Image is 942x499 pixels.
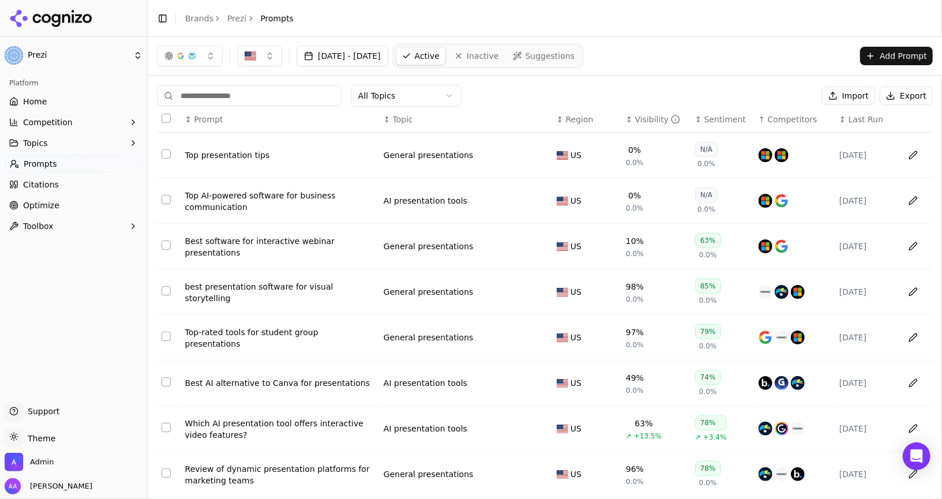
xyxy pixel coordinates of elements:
[384,423,467,434] a: AI presentation tools
[384,149,474,161] a: General presentations
[699,342,717,351] span: 0.0%
[904,237,922,256] button: Edit in sheet
[695,461,721,476] div: 78%
[571,423,581,434] span: US
[384,332,474,343] a: General presentations
[28,50,129,61] span: Prezi
[557,114,617,125] div: ↕Region
[775,194,789,208] img: google
[759,239,772,253] img: microsoft
[185,463,374,486] div: Review of dynamic presentation platforms for marketing teams
[185,327,374,350] div: Top-rated tools for student group presentations
[775,148,789,162] img: powerpoint
[791,467,805,481] img: beautiful.ai
[904,465,922,483] button: Edit in sheet
[261,13,294,24] span: Prompts
[860,47,933,65] button: Add Prompt
[626,327,644,338] div: 97%
[5,134,142,152] button: Topics
[904,146,922,164] button: Edit in sheet
[791,331,805,344] img: microsoft
[23,220,54,232] span: Toolbox
[759,148,772,162] img: microsoft
[695,433,701,442] span: ↗
[839,114,894,125] div: ↕Last Run
[775,285,789,299] img: visme
[384,195,467,207] div: AI presentation tools
[695,324,721,339] div: 79%
[822,87,875,105] button: Import
[557,379,568,388] img: US flag
[626,114,686,125] div: ↕Visibility
[839,332,894,343] div: [DATE]
[571,241,581,252] span: US
[626,432,632,441] span: ↗
[571,377,581,389] span: US
[775,239,789,253] img: google
[699,250,717,260] span: 0.0%
[5,74,142,92] div: Platform
[185,418,374,441] a: Which AI presentation tool offers interactive video features?
[695,279,721,294] div: 85%
[839,241,894,252] div: [DATE]
[384,241,474,252] a: General presentations
[384,286,474,298] div: General presentations
[759,467,772,481] img: visme
[557,197,568,205] img: US flag
[162,241,171,250] button: Select row 176
[775,376,789,390] img: gamma
[5,113,142,132] button: Competition
[904,192,922,210] button: Edit in sheet
[185,149,374,161] a: Top presentation tips
[703,433,727,442] span: +3.4%
[571,332,581,343] span: US
[695,370,721,385] div: 74%
[185,377,374,389] a: Best AI alternative to Canva for presentations
[626,158,644,167] span: 0.0%
[162,468,171,478] button: Select row 5
[552,107,621,133] th: Region
[699,387,717,396] span: 0.0%
[557,425,568,433] img: US flag
[697,205,715,214] span: 0.0%
[904,328,922,347] button: Edit in sheet
[5,478,21,494] img: Alp Aysan
[626,386,644,395] span: 0.0%
[695,114,749,125] div: ↕Sentiment
[23,406,59,417] span: Support
[185,114,374,125] div: ↕Prompt
[557,333,568,342] img: US flag
[695,233,721,248] div: 63%
[699,478,717,487] span: 0.0%
[384,468,474,480] a: General presentations
[754,107,835,133] th: Competitors
[185,14,213,23] a: Brands
[23,137,48,149] span: Topics
[5,155,142,173] a: Prompts
[162,195,171,204] button: Select row 146
[181,107,379,133] th: Prompt
[839,423,894,434] div: [DATE]
[23,434,55,443] span: Theme
[5,175,142,194] a: Citations
[384,377,467,389] a: AI presentation tools
[566,114,594,125] span: Region
[185,13,294,24] nav: breadcrumb
[393,114,413,125] span: Topic
[5,478,92,494] button: Open user button
[185,235,374,258] div: Best software for interactive webinar presentations
[904,419,922,438] button: Edit in sheet
[23,179,59,190] span: Citations
[396,47,446,65] a: Active
[759,194,772,208] img: microsoft
[185,190,374,213] div: Top AI-powered software for business communication
[695,142,718,157] div: N/A
[626,295,644,304] span: 0.0%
